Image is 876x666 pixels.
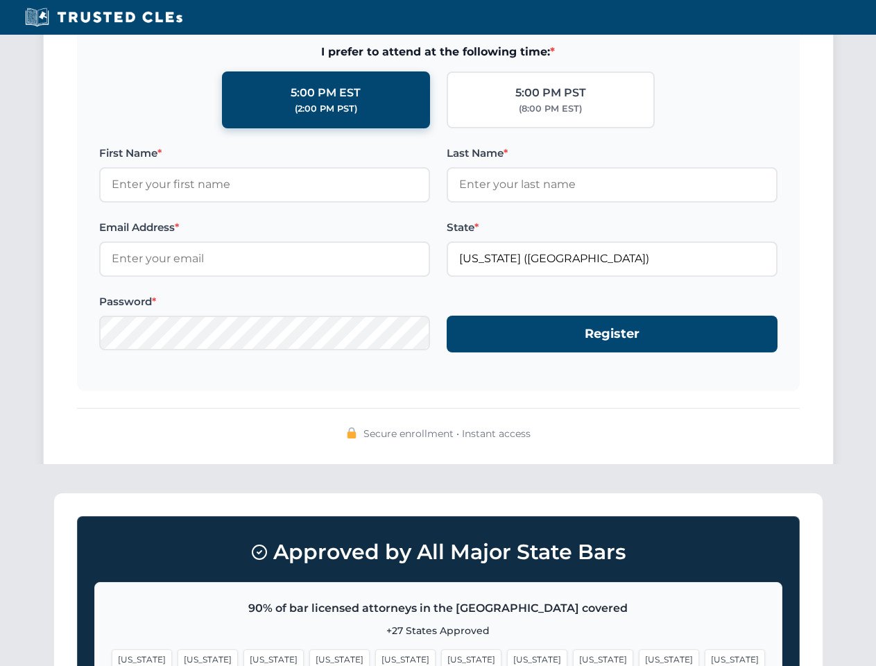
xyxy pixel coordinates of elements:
[447,145,778,162] label: Last Name
[295,102,357,116] div: (2:00 PM PST)
[447,167,778,202] input: Enter your last name
[363,426,531,441] span: Secure enrollment • Instant access
[94,533,782,571] h3: Approved by All Major State Bars
[112,623,765,638] p: +27 States Approved
[291,84,361,102] div: 5:00 PM EST
[99,43,778,61] span: I prefer to attend at the following time:
[21,7,187,28] img: Trusted CLEs
[515,84,586,102] div: 5:00 PM PST
[447,241,778,276] input: Florida (FL)
[112,599,765,617] p: 90% of bar licensed attorneys in the [GEOGRAPHIC_DATA] covered
[99,167,430,202] input: Enter your first name
[99,145,430,162] label: First Name
[346,427,357,438] img: 🔒
[519,102,582,116] div: (8:00 PM EST)
[447,316,778,352] button: Register
[99,219,430,236] label: Email Address
[99,293,430,310] label: Password
[447,219,778,236] label: State
[99,241,430,276] input: Enter your email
